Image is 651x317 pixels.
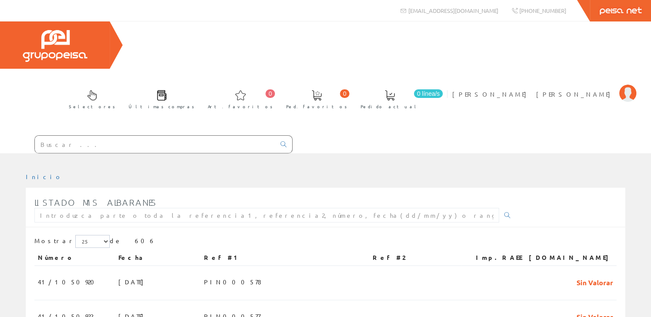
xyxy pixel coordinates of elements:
[369,250,461,265] th: Ref #2
[525,250,617,265] th: [DOMAIN_NAME]
[120,83,199,114] a: Últimas compras
[75,235,110,248] select: Mostrar
[118,274,148,289] span: [DATE]
[452,90,615,98] span: [PERSON_NAME] [PERSON_NAME]
[34,250,115,265] th: Número
[26,173,62,180] a: Inicio
[519,7,566,14] span: [PHONE_NUMBER]
[35,136,275,153] input: Buscar ...
[60,83,120,114] a: Selectores
[461,250,525,265] th: Imp.RAEE
[577,274,613,289] span: Sin Valorar
[340,89,349,98] span: 0
[34,208,499,223] input: Introduzca parte o toda la referencia1, referencia2, número, fecha(dd/mm/yy) o rango de fechas(dd...
[452,83,636,91] a: [PERSON_NAME] [PERSON_NAME]
[414,89,443,98] span: 0 línea/s
[286,102,347,111] span: Ped. favoritos
[361,102,419,111] span: Pedido actual
[408,7,498,14] span: [EMAIL_ADDRESS][DOMAIN_NAME]
[115,250,201,265] th: Fecha
[38,274,99,289] span: 41/1050920
[201,250,370,265] th: Ref #1
[69,102,115,111] span: Selectores
[265,89,275,98] span: 0
[34,235,617,250] div: de 606
[129,102,194,111] span: Últimas compras
[23,30,87,62] img: Grupo Peisa
[34,235,110,248] label: Mostrar
[34,197,157,207] span: Listado mis albaranes
[204,274,261,289] span: PIN000578
[208,102,273,111] span: Art. favoritos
